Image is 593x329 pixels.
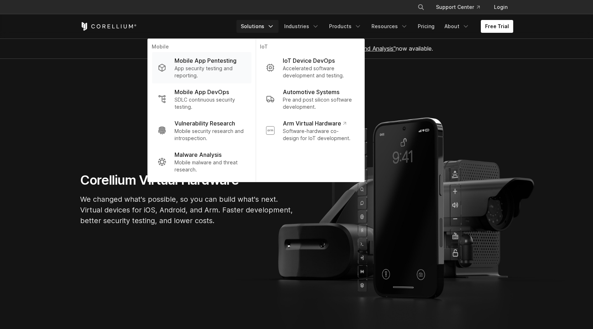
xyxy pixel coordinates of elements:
[152,83,251,115] a: Mobile App DevOps SDLC continuous security testing.
[488,1,513,14] a: Login
[415,1,427,14] button: Search
[152,115,251,146] a: Vulnerability Research Mobile security research and introspection.
[80,22,137,31] a: Corellium Home
[430,1,485,14] a: Support Center
[260,43,360,52] p: IoT
[283,128,354,142] p: Software-hardware co-design for IoT development.
[80,172,294,188] h1: Corellium Virtual Hardware
[175,159,245,173] p: Mobile malware and threat research.
[413,20,439,33] a: Pricing
[80,194,294,226] p: We changed what's possible, so you can build what's next. Virtual devices for iOS, Android, and A...
[440,20,474,33] a: About
[283,65,354,79] p: Accelerated software development and testing.
[260,52,360,83] a: IoT Device DevOps Accelerated software development and testing.
[175,65,245,79] p: App security testing and reporting.
[283,96,354,110] p: Pre and post silicon software development.
[260,115,360,146] a: Arm Virtual Hardware Software-hardware co-design for IoT development.
[325,20,366,33] a: Products
[175,128,245,142] p: Mobile security research and introspection.
[367,20,412,33] a: Resources
[152,43,251,52] p: Mobile
[175,56,236,65] p: Mobile App Pentesting
[236,20,279,33] a: Solutions
[175,96,245,110] p: SDLC continuous security testing.
[409,1,513,14] div: Navigation Menu
[283,56,335,65] p: IoT Device DevOps
[175,150,222,159] p: Malware Analysis
[152,146,251,178] a: Malware Analysis Mobile malware and threat research.
[260,83,360,115] a: Automotive Systems Pre and post silicon software development.
[175,88,229,96] p: Mobile App DevOps
[280,20,323,33] a: Industries
[152,52,251,83] a: Mobile App Pentesting App security testing and reporting.
[175,119,235,128] p: Vulnerability Research
[236,20,513,33] div: Navigation Menu
[283,119,346,128] p: Arm Virtual Hardware
[283,88,339,96] p: Automotive Systems
[481,20,513,33] a: Free Trial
